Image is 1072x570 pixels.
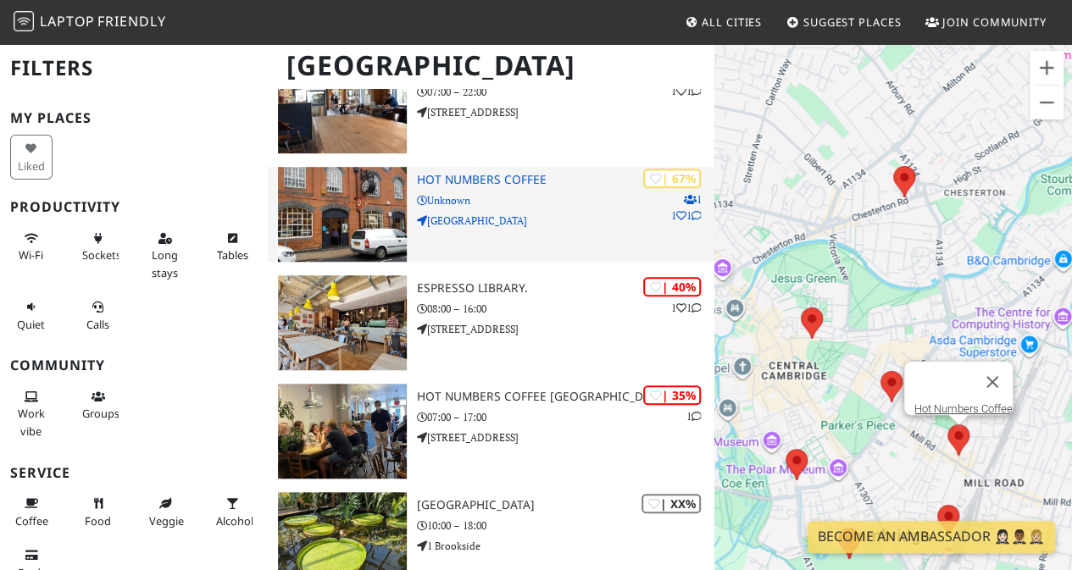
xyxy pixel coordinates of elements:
a: LaptopFriendly LaptopFriendly [14,8,166,37]
a: Hot Numbers Coffee Trumpington Street | 35% 1 Hot Numbers Coffee [GEOGRAPHIC_DATA] 07:00 – 17:00 ... [268,384,714,479]
p: [STREET_ADDRESS] [417,104,714,120]
span: Work-friendly tables [216,247,247,263]
a: Join Community [919,7,1053,37]
span: All Cities [702,14,762,30]
a: All Cities [678,7,769,37]
button: Veggie [144,490,186,534]
span: Stable Wi-Fi [19,247,43,263]
div: | XX% [642,494,701,513]
img: Espresso Library. [278,275,407,370]
img: LaptopFriendly [14,11,34,31]
p: 1 Brookside [417,538,714,554]
span: Join Community [942,14,1047,30]
h2: Filters [10,42,258,94]
img: Hot Numbers Coffee Trumpington Street [278,384,407,479]
button: Groups [77,383,119,428]
button: Coffee [10,490,53,534]
p: [STREET_ADDRESS] [417,321,714,337]
button: Sockets [77,224,119,269]
span: Coffee [15,513,48,528]
p: 1 1 1 [670,191,701,224]
button: Close [972,362,1013,402]
h3: [GEOGRAPHIC_DATA] [417,498,714,512]
span: Food [85,513,111,528]
button: Long stays [144,224,186,286]
button: Calls [77,293,119,338]
button: Quiet [10,293,53,338]
p: 10:00 – 18:00 [417,517,714,534]
h3: Hot Numbers Coffee [417,173,714,187]
button: Tables [211,224,253,269]
p: [GEOGRAPHIC_DATA] [417,213,714,229]
h3: Hot Numbers Coffee [GEOGRAPHIC_DATA] [417,390,714,404]
span: Friendly [97,12,165,30]
div: | 40% [643,277,701,296]
button: Zoom out [1030,86,1064,119]
button: Alcohol [211,490,253,534]
p: 1 1 [670,300,701,316]
div: | 67% [643,169,701,188]
button: Zoom in [1030,51,1064,85]
span: Suggest Places [803,14,902,30]
span: Laptop [40,12,95,30]
p: 08:00 – 16:00 [417,301,714,317]
button: Food [77,490,119,534]
div: | 35% [643,385,701,405]
a: Hot Numbers Coffee | 67% 111 Hot Numbers Coffee Unknown [GEOGRAPHIC_DATA] [268,167,714,262]
a: Suggest Places [780,7,908,37]
span: Veggie [149,513,184,528]
h3: Community [10,357,258,374]
img: Hot Numbers Coffee [278,167,407,262]
span: Long stays [152,247,178,279]
h3: Espresso Library. [417,281,714,296]
p: [STREET_ADDRESS] [417,429,714,445]
h3: My Places [10,110,258,126]
span: Alcohol [216,513,253,528]
button: Wi-Fi [10,224,53,269]
h1: [GEOGRAPHIC_DATA] [273,42,711,89]
span: Group tables [82,406,119,421]
button: Work vibe [10,383,53,445]
h3: Service [10,465,258,481]
span: Video/audio calls [86,317,109,332]
span: People working [18,406,45,438]
p: 07:00 – 17:00 [417,409,714,425]
span: Quiet [17,317,45,332]
p: Unknown [417,192,714,208]
h3: Productivity [10,199,258,215]
a: Hot Numbers Coffee [914,402,1013,415]
p: 1 [686,408,701,424]
a: Espresso Library. | 40% 11 Espresso Library. 08:00 – 16:00 [STREET_ADDRESS] [268,275,714,370]
span: Power sockets [82,247,121,263]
